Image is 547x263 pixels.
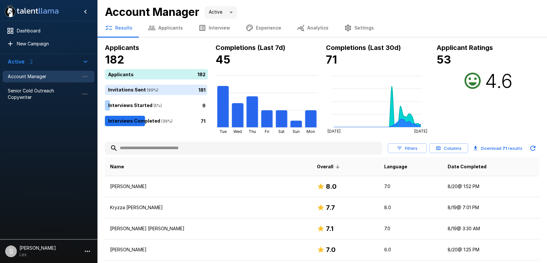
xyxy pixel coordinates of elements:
[328,129,340,134] tspan: [DATE]
[216,53,230,66] b: 45
[442,197,539,218] td: 8/19 @ 7:01 PM
[219,129,226,134] tspan: Tue
[205,6,237,18] div: Active
[97,19,140,37] button: Results
[326,202,335,213] h6: 7.7
[442,239,539,260] td: 8/20 @ 1:25 PM
[384,246,437,253] p: 6.0
[216,44,285,52] b: Completions (Last 7d)
[110,163,124,171] span: Name
[278,129,285,134] tspan: Sat
[336,19,382,37] button: Settings
[326,223,333,234] h6: 7.1
[384,183,437,190] p: 7.0
[388,143,427,153] button: Filters
[202,102,206,109] p: 9
[110,183,307,190] p: [PERSON_NAME]
[105,53,124,66] b: 182
[326,181,337,192] h6: 8.0
[326,53,337,66] b: 71
[384,163,407,171] span: Language
[198,86,206,93] p: 181
[326,44,401,52] b: Completions (Last 30d)
[191,19,238,37] button: Interview
[437,53,451,66] b: 53
[317,163,342,171] span: Overall
[414,129,427,134] tspan: [DATE]
[485,69,513,92] h2: 4.6
[238,19,289,37] button: Experience
[289,19,336,37] button: Analytics
[248,129,256,134] tspan: Thu
[105,5,199,18] b: Account Manager
[105,44,139,52] b: Applicants
[502,146,507,151] b: 71
[429,143,468,153] button: Columns
[140,19,191,37] button: Applicants
[437,44,493,52] b: Applicant Ratings
[442,176,539,197] td: 8/20 @ 1:52 PM
[293,129,300,134] tspan: Sun
[110,204,307,211] p: Kryzza [PERSON_NAME]
[110,225,307,232] p: [PERSON_NAME] [PERSON_NAME]
[442,218,539,239] td: 8/19 @ 3:30 AM
[110,246,307,253] p: [PERSON_NAME]
[307,129,315,134] tspan: Mon
[233,129,242,134] tspan: Wed
[201,117,206,124] p: 71
[326,245,336,255] h6: 7.0
[197,71,206,78] p: 182
[448,163,486,171] span: Date Completed
[264,129,269,134] tspan: Fri
[526,142,539,155] button: Updated Today - 7:19 AM
[471,142,525,155] button: Download 71 results
[384,225,437,232] p: 7.0
[384,204,437,211] p: 8.0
